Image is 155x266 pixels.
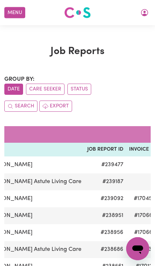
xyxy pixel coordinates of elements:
button: sort invoices by care seeker [26,84,65,95]
button: My Account [137,6,152,19]
th: Job Report ID [84,143,126,156]
iframe: 启动消息传送窗口的按钮 [126,237,149,260]
button: sort invoices by paid status [67,84,91,95]
span: Group by: [4,76,35,82]
a: Careseekers logo [64,4,91,21]
td: # 239477 [84,156,126,173]
td: # 238951 [84,207,126,224]
td: # 239092 [84,190,126,207]
td: # 238956 [84,224,126,241]
button: Search [4,101,37,112]
td: # 239187 [84,173,126,190]
button: Export [39,101,72,112]
button: sort invoices by date [4,84,23,95]
img: Careseekers logo [64,6,91,19]
td: # 238686 [84,241,126,258]
h1: Job Reports [4,45,151,58]
button: Menu [4,7,25,18]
